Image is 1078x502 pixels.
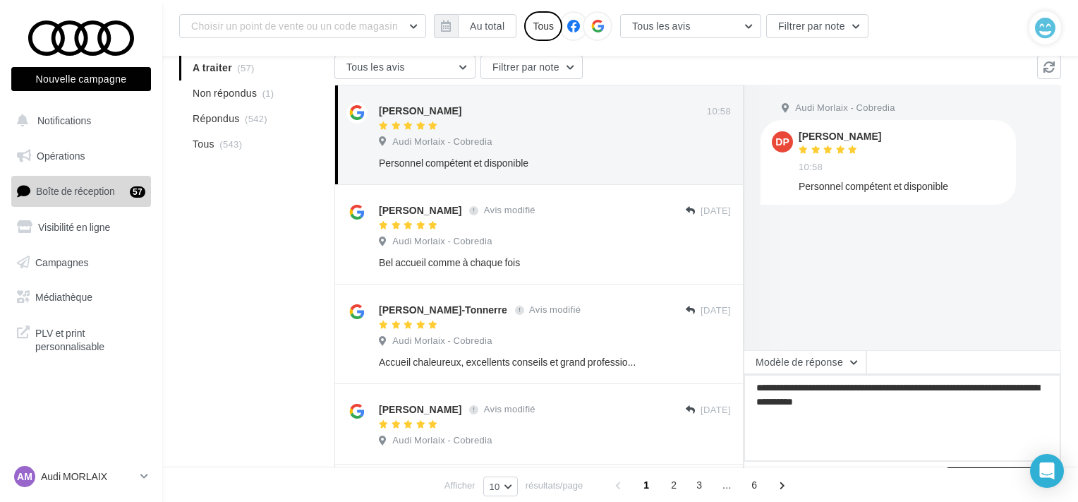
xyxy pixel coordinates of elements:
p: Audi MORLAIX [41,470,135,484]
div: Personnel compétent et disponible [379,156,639,170]
button: Au total [458,14,516,38]
span: Audi Morlaix - Cobredia [392,434,492,447]
button: 10 [483,477,518,496]
div: Open Intercom Messenger [1030,454,1064,488]
span: Audi Morlaix - Cobredia [795,102,895,114]
span: 1 [635,474,658,496]
span: Audi Morlaix - Cobredia [392,235,492,248]
div: Accueil chaleureux, excellents conseils et grand professionnalisme. Une équipe avec laquelle on s... [379,355,639,369]
span: Boîte de réception [36,185,115,197]
span: ... [715,474,738,496]
span: 2 [662,474,685,496]
span: Afficher [444,479,476,492]
span: PLV et print personnalisable [35,323,145,354]
span: Tous les avis [632,20,691,32]
span: Audi Morlaix - Cobredia [392,335,492,347]
a: AM Audi MORLAIX [11,463,151,490]
span: Tous les avis [346,61,405,73]
div: Personnel compétent et disponible [799,179,1005,193]
div: 57 [130,186,145,198]
span: Avis modifié [484,404,535,415]
div: [PERSON_NAME] [379,104,461,118]
span: Opérations [37,150,85,162]
span: 10 [490,481,500,492]
a: Opérations [8,141,154,171]
span: 10:58 [707,105,731,118]
span: 10:58 [799,161,823,174]
span: résultats/page [526,479,583,492]
div: [PERSON_NAME] [379,203,461,217]
button: Choisir un point de vente ou un code magasin [179,14,426,38]
div: [PERSON_NAME] [379,402,461,417]
span: AM [17,470,32,484]
span: [DATE] [701,304,731,317]
span: [DATE] [701,404,731,417]
div: [PERSON_NAME] [799,131,881,141]
a: Visibilité en ligne [8,213,154,242]
button: Filtrer par note [766,14,868,38]
span: Non répondus [193,86,257,100]
button: Au total [434,14,516,38]
span: Tous [193,137,214,151]
span: Avis modifié [484,205,535,216]
span: Choisir un point de vente ou un code magasin [191,20,398,32]
a: Boîte de réception57 [8,176,154,206]
a: Médiathèque [8,282,154,312]
div: Tous [524,11,562,41]
button: Nouvelle campagne [11,67,151,91]
span: 3 [688,474,710,496]
span: (542) [245,113,267,124]
button: Modèle de réponse [744,350,866,374]
button: Filtrer par note [480,55,583,79]
span: Notifications [37,114,91,126]
span: [DATE] [701,205,731,217]
span: Avis modifié [529,304,581,316]
div: Bel accueil comme à chaque fois [379,256,639,270]
span: Campagnes [35,256,89,268]
span: 6 [743,474,765,496]
button: Notifications [8,106,148,136]
span: Visibilité en ligne [38,221,110,233]
a: PLV et print personnalisable [8,318,154,359]
span: Répondus [193,112,240,126]
span: DP [775,135,789,149]
div: [PERSON_NAME]-Tonnerre [379,303,507,317]
span: (543) [219,138,242,150]
span: Médiathèque [35,291,92,303]
span: Audi Morlaix - Cobredia [392,136,492,148]
button: Tous les avis [620,14,761,38]
button: Tous les avis [334,55,476,79]
a: Campagnes [8,248,154,277]
span: (1) [262,88,274,99]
